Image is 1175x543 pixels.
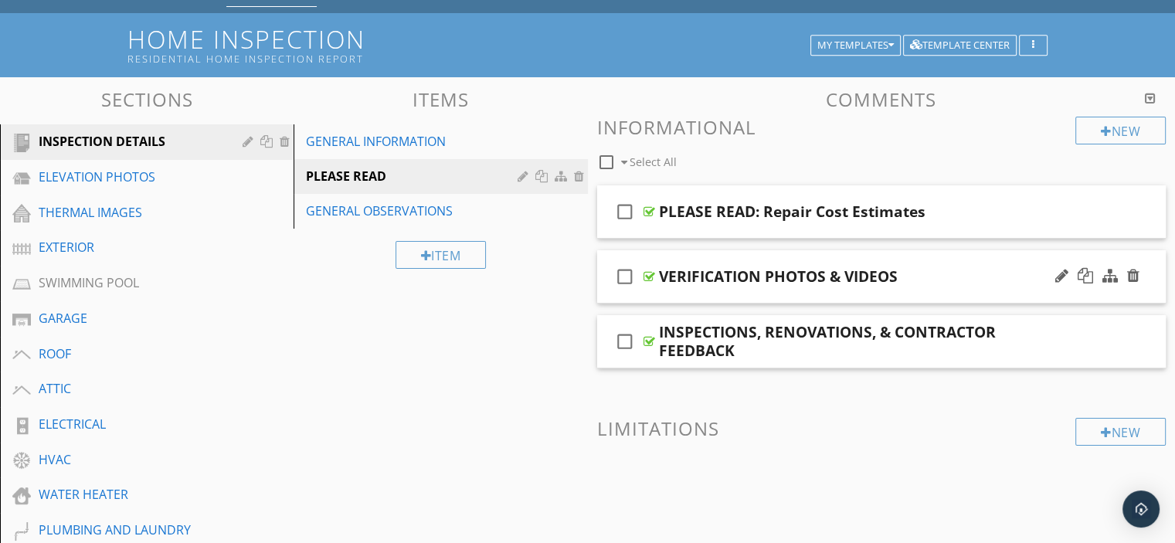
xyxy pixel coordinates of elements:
div: INSPECTIONS, RENOVATIONS, & CONTRACTOR FEEDBACK [659,323,1062,360]
i: check_box_outline_blank [613,193,637,230]
div: VERIFICATION PHOTOS & VIDEOS [659,267,898,286]
div: New [1075,117,1166,144]
div: SWIMMING POOL [39,273,220,292]
div: EXTERIOR [39,238,220,256]
div: ELEVATION PHOTOS [39,168,220,186]
div: ELECTRICAL [39,415,220,433]
h3: Items [294,89,587,110]
i: check_box_outline_blank [613,323,637,360]
div: Open Intercom Messenger [1122,490,1160,528]
span: Select All [630,154,677,169]
h3: Informational [597,117,1167,137]
button: My Templates [810,35,901,56]
div: New [1075,418,1166,446]
div: GENERAL OBSERVATIONS [306,202,521,220]
div: PLUMBING AND LAUNDRY [39,521,220,539]
div: ATTIC [39,379,220,398]
div: My Templates [817,40,894,51]
div: WATER HEATER [39,485,220,504]
h3: Comments [597,89,1167,110]
div: PLEASE READ: Repair Cost Estimates [659,202,925,221]
div: Template Center [910,40,1010,51]
h1: Home Inspection [127,25,1048,65]
div: PLEASE READ [306,167,521,185]
div: THERMAL IMAGES [39,203,220,222]
div: Item [396,241,487,269]
div: HVAC [39,450,220,469]
i: check_box_outline_blank [613,258,637,295]
button: Template Center [903,35,1017,56]
div: ROOF [39,344,220,363]
div: GARAGE [39,309,220,327]
div: GENERAL INFORMATION [306,132,521,151]
h3: Limitations [597,418,1167,439]
div: Residential Home Inspection Report [127,53,816,65]
a: Template Center [903,37,1017,51]
div: INSPECTION DETAILS [39,132,220,151]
